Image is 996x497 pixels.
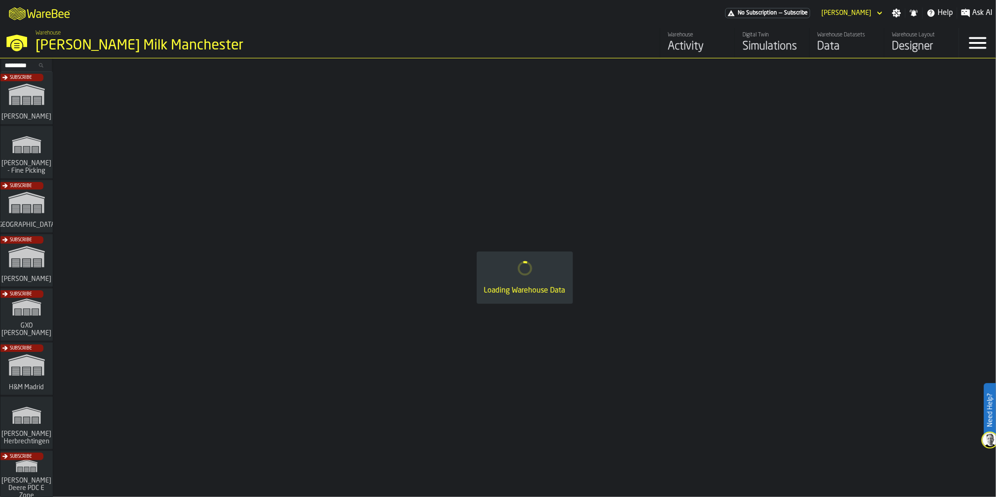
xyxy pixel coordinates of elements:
label: button-toggle-Help [923,7,957,19]
div: DropdownMenuValue-Ana Milicic [818,7,884,19]
div: Warehouse Layout [892,32,951,38]
a: link-to-/wh/i/b09612b5-e9f1-4a3a-b0a4-784729d61419/data [809,28,884,58]
div: Warehouse Datasets [817,32,876,38]
span: Subscribe [10,292,32,297]
div: Designer [892,39,951,54]
a: link-to-/wh/i/b5402f52-ce28-4f27-b3d4-5c6d76174849/simulations [0,180,53,234]
div: [PERSON_NAME] Milk Manchester [35,37,288,54]
label: button-toggle-Settings [888,8,905,18]
div: Digital Twin [742,32,802,38]
span: Subscribe [10,454,32,459]
span: Subscribe [10,238,32,243]
label: button-toggle-Notifications [905,8,922,18]
a: link-to-/wh/i/f0a6b354-7883-413a-84ff-a65eb9c31f03/simulations [0,397,53,451]
div: Simulations [742,39,802,54]
div: DropdownMenuValue-Ana Milicic [821,9,871,17]
a: link-to-/wh/i/48cbecf7-1ea2-4bc9-a439-03d5b66e1a58/simulations [0,126,53,180]
span: Subscribe [10,75,32,80]
span: Help [938,7,953,19]
div: Activity [668,39,727,54]
div: Loading Warehouse Data [484,285,565,296]
span: No Subscription [738,10,777,16]
span: Subscribe [10,346,32,351]
div: Menu Subscription [725,8,810,18]
label: button-toggle-Menu [959,28,996,58]
span: Warehouse [35,30,61,36]
label: button-toggle-Ask AI [957,7,996,19]
span: — [779,10,782,16]
a: link-to-/wh/i/0438fb8c-4a97-4a5b-bcc6-2889b6922db0/simulations [0,343,53,397]
span: Subscribe [10,183,32,189]
div: Warehouse [668,32,727,38]
a: link-to-/wh/i/b09612b5-e9f1-4a3a-b0a4-784729d61419/pricing/ [725,8,810,18]
a: link-to-/wh/i/b09612b5-e9f1-4a3a-b0a4-784729d61419/designer [884,28,959,58]
label: Need Help? [985,384,995,436]
span: Ask AI [972,7,992,19]
a: link-to-/wh/i/b09612b5-e9f1-4a3a-b0a4-784729d61419/simulations [735,28,809,58]
div: Data [817,39,876,54]
span: Subscribe [784,10,808,16]
a: link-to-/wh/i/b09612b5-e9f1-4a3a-b0a4-784729d61419/feed/ [660,28,735,58]
a: link-to-/wh/i/1653e8cc-126b-480f-9c47-e01e76aa4a88/simulations [0,234,53,288]
a: link-to-/wh/i/72fe6713-8242-4c3c-8adf-5d67388ea6d5/simulations [0,72,53,126]
a: link-to-/wh/i/baca6aa3-d1fc-43c0-a604-2a1c9d5db74d/simulations [0,288,53,343]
